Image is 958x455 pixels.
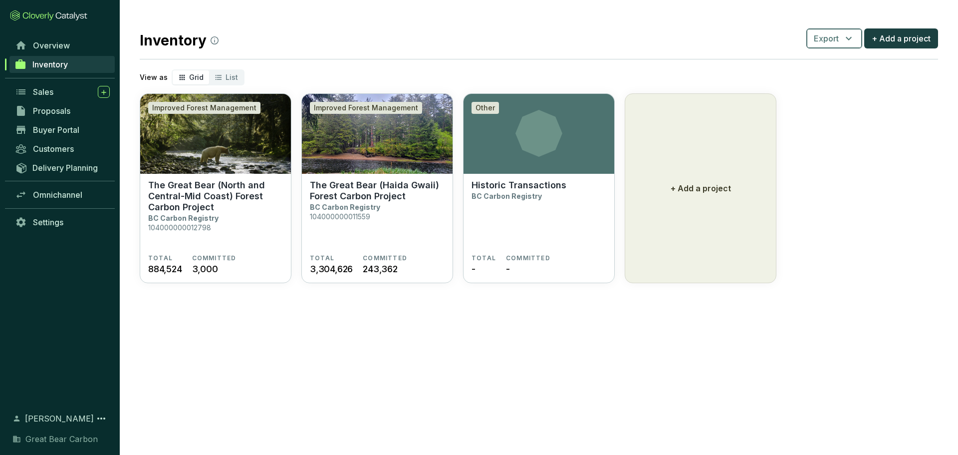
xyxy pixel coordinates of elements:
button: + Add a project [625,93,776,283]
a: Omnichannel [10,186,115,203]
span: Export [814,32,839,44]
span: COMMITTED [363,254,407,262]
p: BC Carbon Registry [472,192,542,200]
a: Overview [10,37,115,54]
span: - [506,262,510,276]
a: Delivery Planning [10,159,115,176]
span: + Add a project [872,32,931,44]
span: Grid [189,73,204,81]
div: Other [472,102,499,114]
span: TOTAL [148,254,173,262]
p: 104000000011559 [310,212,370,221]
a: Customers [10,140,115,157]
span: Sales [33,87,53,97]
p: BC Carbon Registry [148,214,219,222]
span: TOTAL [310,254,334,262]
span: COMMITTED [506,254,550,262]
img: The Great Bear (Haida Gwaii) Forest Carbon Project [302,94,453,174]
span: 884,524 [148,262,182,276]
span: Great Bear Carbon [25,433,98,445]
span: [PERSON_NAME] [25,413,94,425]
span: 3,304,626 [310,262,353,276]
a: Settings [10,214,115,231]
p: The Great Bear (North and Central-Mid Coast) Forest Carbon Project [148,180,283,213]
span: COMMITTED [192,254,237,262]
a: Buyer Portal [10,121,115,138]
span: List [226,73,238,81]
p: Historic Transactions [472,180,566,191]
span: Buyer Portal [33,125,79,135]
span: Proposals [33,106,70,116]
span: - [472,262,476,276]
span: 3,000 [192,262,218,276]
a: Inventory [9,56,115,73]
div: Improved Forest Management [310,102,422,114]
a: Proposals [10,102,115,119]
p: View as [140,72,168,82]
h2: Inventory [140,30,219,51]
span: Omnichannel [33,190,82,200]
button: + Add a project [864,28,938,48]
span: Inventory [32,59,68,69]
span: Settings [33,217,63,227]
p: + Add a project [671,182,731,194]
a: The Great Bear (Haida Gwaii) Forest Carbon ProjectImproved Forest ManagementThe Great Bear (Haida... [301,93,453,283]
span: Overview [33,40,70,50]
button: Export [806,28,862,48]
p: 104000000012798 [148,223,211,232]
span: Delivery Planning [32,163,98,173]
div: Improved Forest Management [148,102,260,114]
a: OtherHistoric TransactionsBC Carbon RegistryTOTAL-COMMITTED- [463,93,615,283]
span: Customers [33,144,74,154]
p: The Great Bear (Haida Gwaii) Forest Carbon Project [310,180,445,202]
a: Sales [10,83,115,100]
p: BC Carbon Registry [310,203,380,211]
span: TOTAL [472,254,496,262]
div: segmented control [172,69,244,85]
span: 243,362 [363,262,398,276]
img: The Great Bear (North and Central-Mid Coast) Forest Carbon Project [140,94,291,174]
a: The Great Bear (North and Central-Mid Coast) Forest Carbon ProjectImproved Forest ManagementThe G... [140,93,291,283]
